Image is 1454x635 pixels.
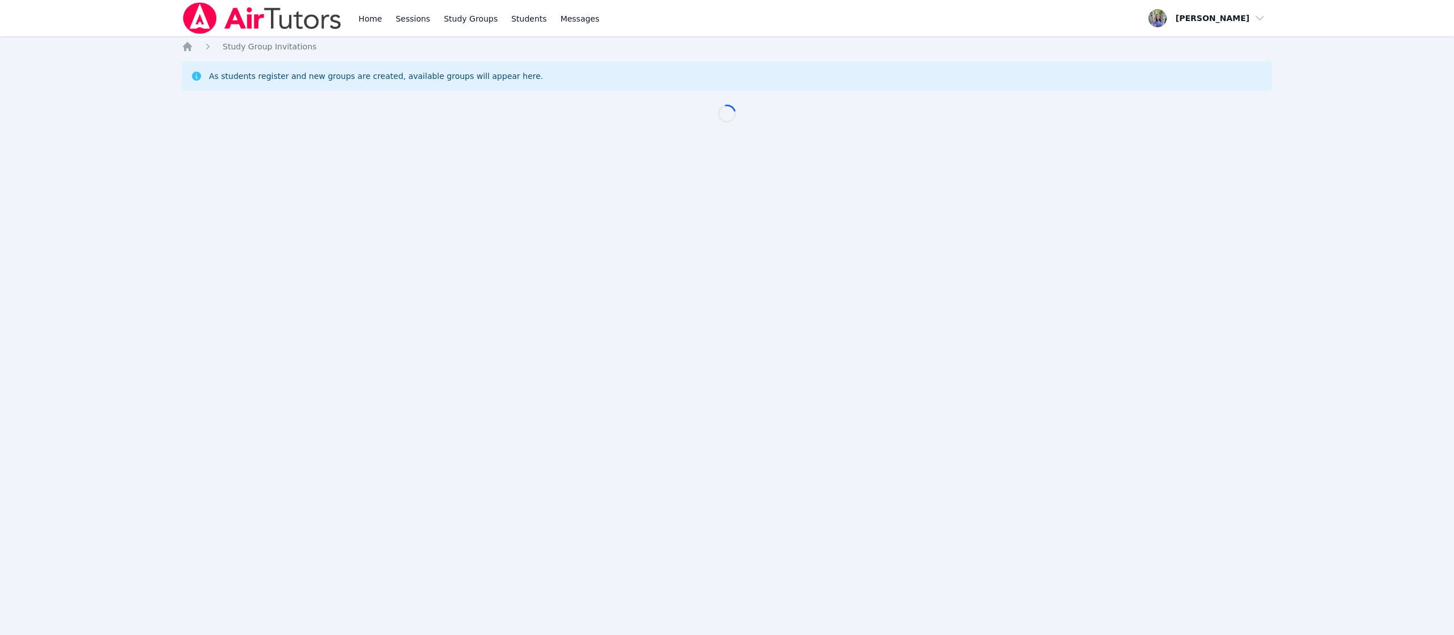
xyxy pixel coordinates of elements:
[182,2,342,34] img: Air Tutors
[182,41,1272,52] nav: Breadcrumb
[561,13,600,24] span: Messages
[223,41,316,52] a: Study Group Invitations
[209,70,543,82] div: As students register and new groups are created, available groups will appear here.
[223,42,316,51] span: Study Group Invitations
